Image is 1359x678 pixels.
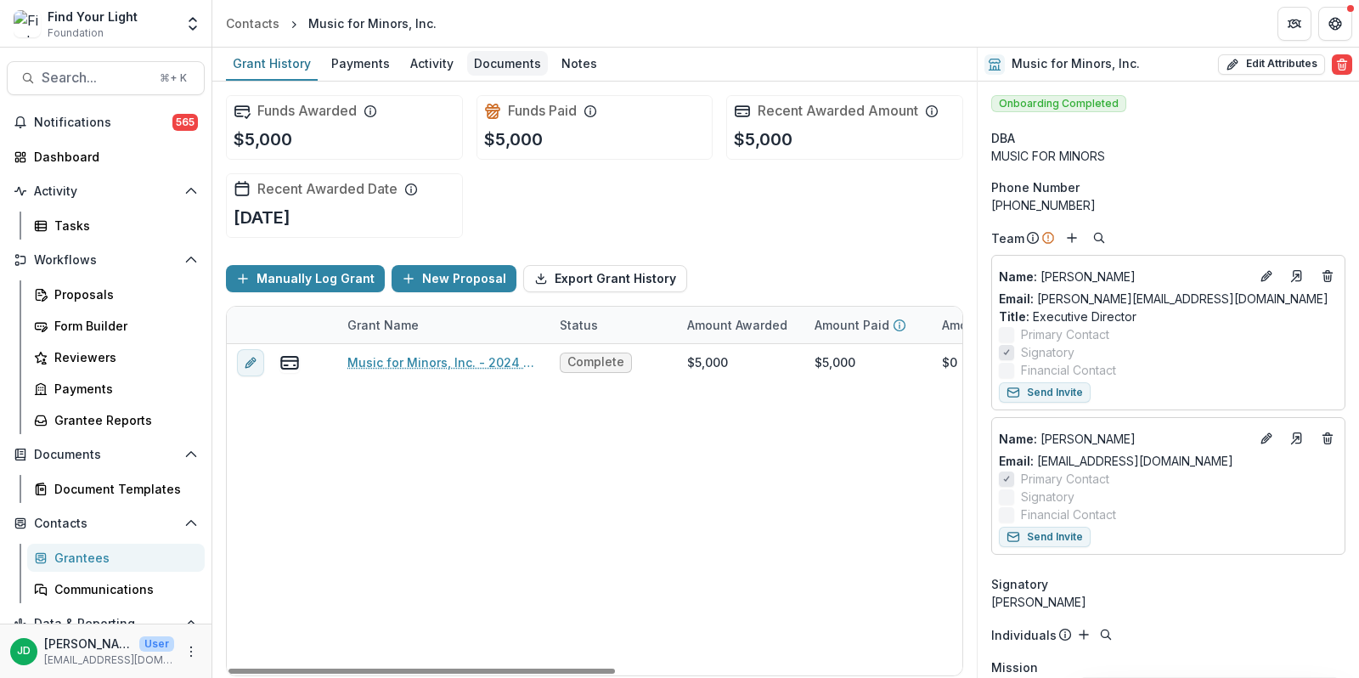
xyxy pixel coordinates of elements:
a: Dashboard [7,143,205,171]
span: Activity [34,184,178,199]
p: [DATE] [234,205,290,230]
span: Name : [999,269,1037,284]
a: Payments [27,375,205,403]
div: Amount Paid [804,307,932,343]
span: Data & Reporting [34,617,178,631]
span: Notifications [34,116,172,130]
img: Find Your Light [14,10,41,37]
button: Add [1062,228,1082,248]
nav: breadcrumb [219,11,443,36]
button: Partners [1277,7,1311,41]
div: Contacts [226,14,279,32]
div: Amount Awarded [677,307,804,343]
span: Primary Contact [1021,325,1109,343]
p: $5,000 [734,127,792,152]
button: Search [1089,228,1109,248]
div: Amount Payable [932,307,1059,343]
button: Notifications565 [7,109,205,136]
div: Payments [54,380,191,398]
span: Name : [999,432,1037,446]
p: [EMAIL_ADDRESS][DOMAIN_NAME] [44,653,174,668]
div: Status [550,307,677,343]
button: Open Documents [7,441,205,468]
span: Workflows [34,253,178,268]
button: Open Activity [7,178,205,205]
div: ⌘ + K [156,69,190,88]
div: Activity [403,51,460,76]
p: $5,000 [234,127,292,152]
span: Email: [999,291,1034,306]
div: $0 [942,353,957,371]
h2: Music for Minors, Inc. [1012,57,1140,71]
div: Tasks [54,217,191,234]
div: Grant Name [337,307,550,343]
button: Open entity switcher [181,7,205,41]
p: [PERSON_NAME] [999,268,1249,285]
div: Grant Name [337,316,429,334]
a: Payments [324,48,397,81]
a: Email: [PERSON_NAME][EMAIL_ADDRESS][DOMAIN_NAME] [999,290,1328,308]
div: Grantee Reports [54,411,191,429]
button: Open Contacts [7,510,205,537]
button: More [181,641,201,662]
button: New Proposal [392,265,516,292]
span: Signatory [991,575,1048,593]
button: Send Invite [999,382,1091,403]
p: Individuals [991,626,1057,644]
div: Find Your Light [48,8,138,25]
button: Edit [1256,266,1277,286]
button: Add [1074,624,1094,645]
div: [PHONE_NUMBER] [991,196,1345,214]
p: [PERSON_NAME] [44,635,133,653]
a: Music for Minors, Inc. - 2024 - FYL General Grant Application [347,353,539,371]
button: Open Data & Reporting [7,610,205,637]
span: Email: [999,454,1034,468]
div: Communications [54,580,191,598]
div: Payments [324,51,397,76]
div: Amount Awarded [677,316,798,334]
span: Documents [34,448,178,462]
a: Form Builder [27,312,205,340]
p: Amount Paid [815,316,889,334]
button: edit [237,349,264,376]
span: Primary Contact [1021,470,1109,488]
button: Edit Attributes [1218,54,1325,75]
button: Deletes [1317,266,1338,286]
div: [PERSON_NAME] [991,593,1345,611]
div: MUSIC FOR MINORS [991,147,1345,165]
span: Title : [999,309,1029,324]
a: Reviewers [27,343,205,371]
div: Documents [467,51,548,76]
a: Communications [27,575,205,603]
span: DBA [991,129,1015,147]
a: Grantee Reports [27,406,205,434]
button: Search... [7,61,205,95]
div: Status [550,316,608,334]
span: Signatory [1021,343,1074,361]
a: Documents [467,48,548,81]
a: Grant History [226,48,318,81]
div: Form Builder [54,317,191,335]
div: $5,000 [815,353,855,371]
p: User [139,636,174,652]
button: Export Grant History [523,265,687,292]
a: Go to contact [1283,263,1311,290]
a: Name: [PERSON_NAME] [999,268,1249,285]
p: Executive Director [999,308,1338,325]
a: Notes [555,48,604,81]
a: Email: [EMAIL_ADDRESS][DOMAIN_NAME] [999,452,1233,470]
span: Financial Contact [1021,506,1116,523]
button: Deletes [1317,428,1338,449]
a: Proposals [27,280,205,308]
div: Music for Minors, Inc. [308,14,437,32]
span: Mission [991,658,1038,676]
button: Search [1096,624,1116,645]
button: Get Help [1318,7,1352,41]
div: Notes [555,51,604,76]
button: Open Workflows [7,246,205,274]
h2: Recent Awarded Date [257,181,398,197]
button: Send Invite [999,527,1091,547]
p: $5,000 [484,127,543,152]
